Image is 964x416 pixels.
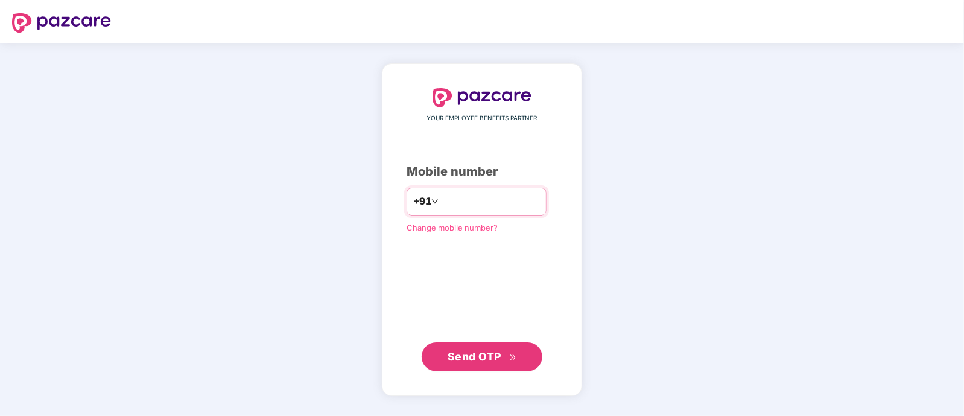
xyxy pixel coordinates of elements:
[431,198,439,205] span: down
[427,114,537,123] span: YOUR EMPLOYEE BENEFITS PARTNER
[433,88,531,107] img: logo
[413,194,431,209] span: +91
[448,350,501,363] span: Send OTP
[422,342,542,371] button: Send OTPdouble-right
[407,162,557,181] div: Mobile number
[509,354,517,362] span: double-right
[407,223,498,232] a: Change mobile number?
[12,13,111,33] img: logo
